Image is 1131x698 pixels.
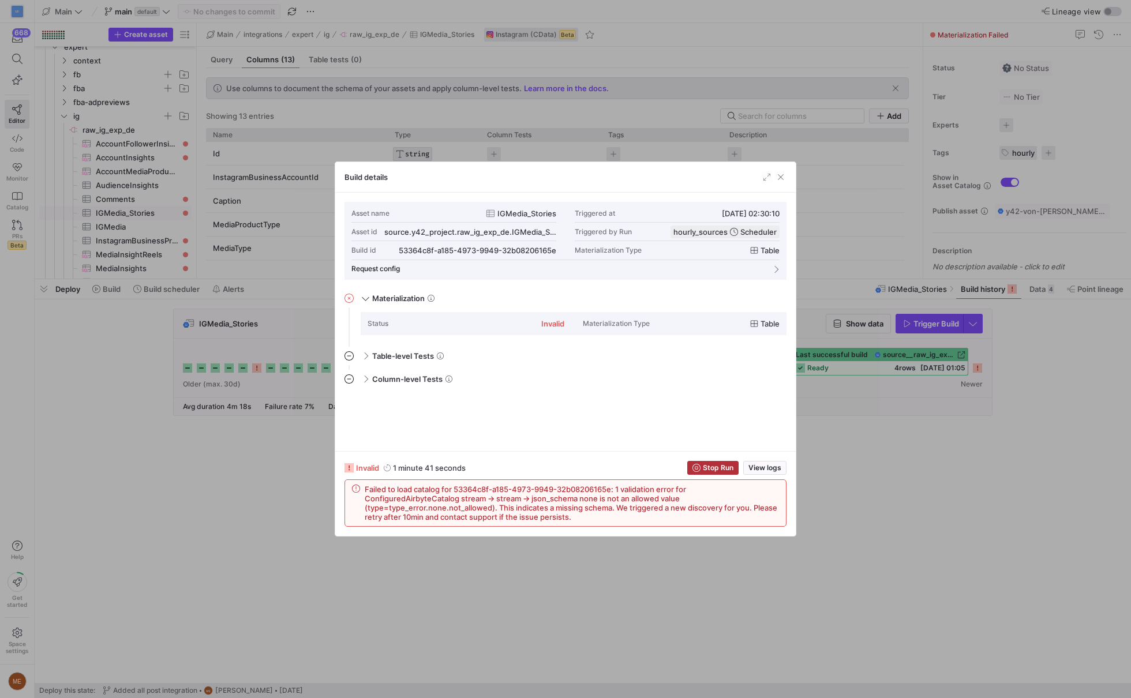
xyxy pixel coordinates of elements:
[748,464,781,472] span: View logs
[368,320,388,328] div: Status
[344,289,787,307] mat-expansion-panel-header: Materialization
[583,320,650,328] div: Materialization Type
[722,209,780,218] span: [DATE] 02:30:10
[344,370,787,388] mat-expansion-panel-header: Column-level Tests
[399,246,556,255] div: 53364c8f-a185-4973-9949-32b08206165e
[761,319,780,328] span: Table
[351,246,376,254] div: Build id
[384,227,556,237] div: source.y42_project.raw_ig_exp_de.IGMedia_Stories
[575,228,632,236] div: Triggered by Run
[344,347,787,365] mat-expansion-panel-header: Table-level Tests
[372,294,425,303] span: Materialization
[351,265,766,273] mat-panel-title: Request config
[344,172,388,182] h3: Build details
[671,226,780,238] button: hourly_sourcesScheduler
[356,463,379,472] span: invalid
[743,461,787,475] button: View logs
[703,464,733,472] span: Stop Run
[372,351,434,361] span: Table-level Tests
[575,209,615,217] div: Triggered at
[351,228,377,236] div: Asset id
[344,312,787,347] div: Materialization
[687,461,739,475] button: Stop Run
[365,485,779,521] span: Failed to load catalog for 53364c8f-a185-4973-9949-32b08206165e: 1 validation error for Configure...
[372,374,443,384] span: Column-level Tests
[351,209,390,217] div: Asset name
[761,246,780,255] span: Table
[351,260,780,277] mat-expansion-panel-header: Request config
[393,463,466,472] y42-duration: 1 minute 41 seconds
[497,209,556,218] span: IGMedia_Stories
[575,246,642,254] span: Materialization Type
[740,227,777,237] span: Scheduler
[673,227,728,237] span: hourly_sources
[541,319,564,328] div: invalid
